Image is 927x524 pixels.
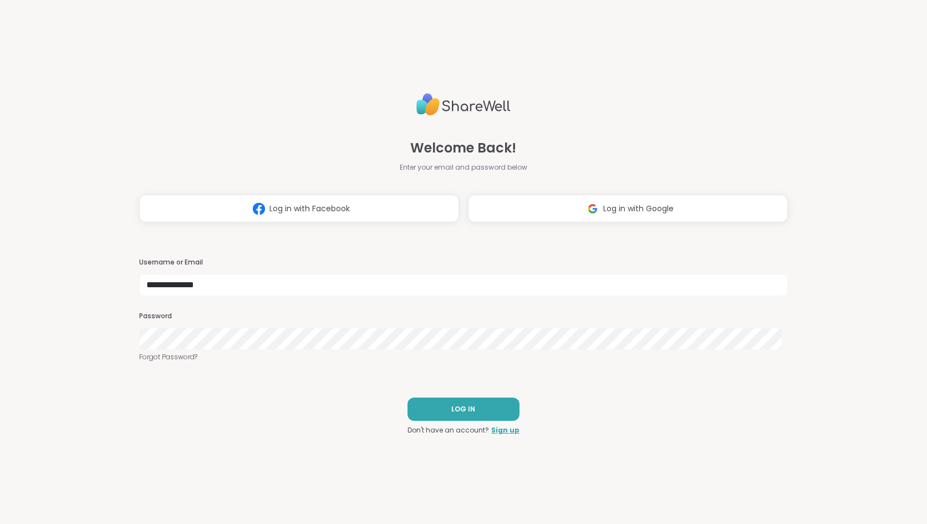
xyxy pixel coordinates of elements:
[410,138,516,158] span: Welcome Back!
[491,425,519,435] a: Sign up
[451,404,475,414] span: LOG IN
[416,89,511,120] img: ShareWell Logo
[139,312,788,321] h3: Password
[248,199,269,219] img: ShareWell Logomark
[139,195,459,222] button: Log in with Facebook
[408,425,489,435] span: Don't have an account?
[582,199,603,219] img: ShareWell Logomark
[139,352,788,362] a: Forgot Password?
[139,258,788,267] h3: Username or Email
[269,203,350,215] span: Log in with Facebook
[408,398,519,421] button: LOG IN
[468,195,788,222] button: Log in with Google
[400,162,527,172] span: Enter your email and password below
[603,203,674,215] span: Log in with Google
